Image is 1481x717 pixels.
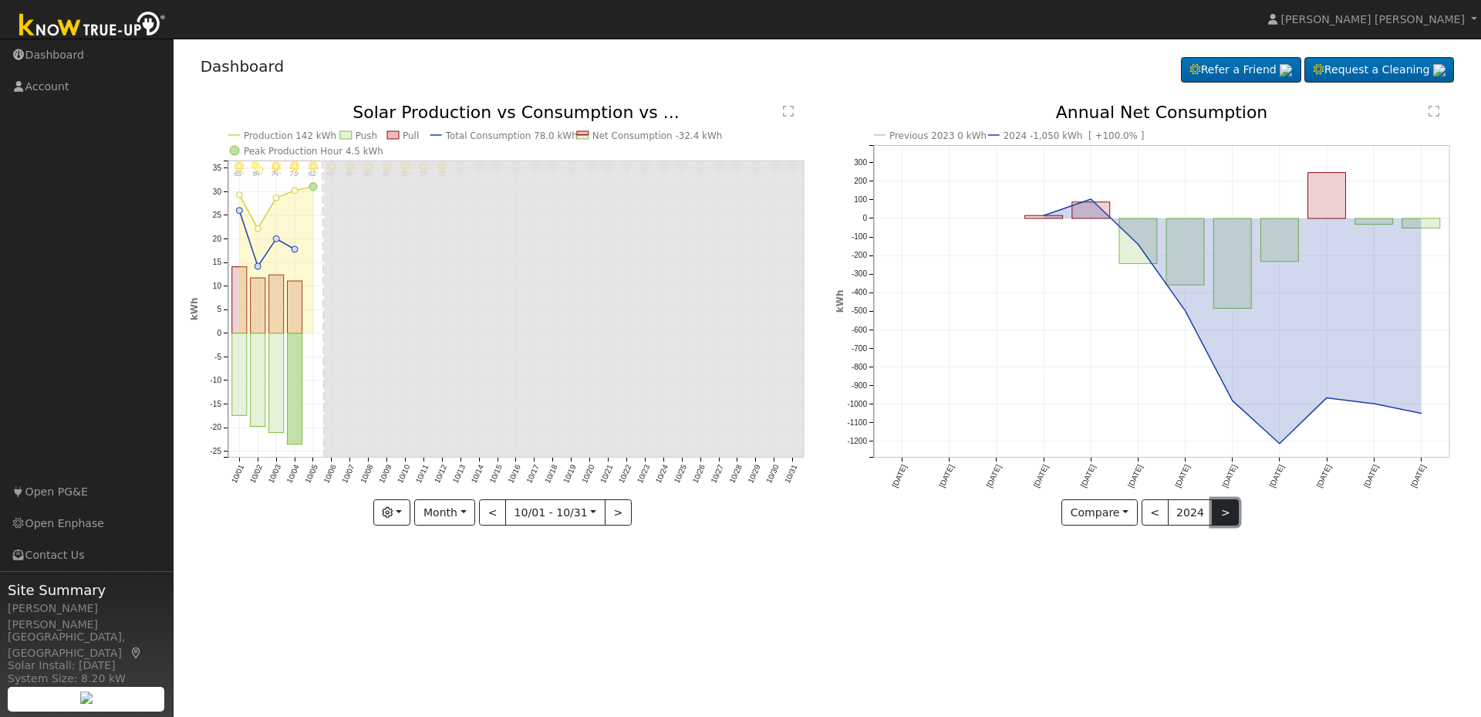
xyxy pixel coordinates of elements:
text: 10/17 [525,463,541,485]
circle: onclick="" [292,246,298,252]
text: Production 142 kWh [244,130,336,141]
div: [GEOGRAPHIC_DATA], [GEOGRAPHIC_DATA] [8,629,165,661]
rect: onclick="" [1119,218,1157,264]
text: 10/18 [543,463,559,485]
text: -500 [852,307,867,316]
rect: onclick="" [287,281,302,333]
button: > [605,499,632,526]
text: [DATE] [985,463,1003,489]
text: -900 [852,381,867,390]
text: 10/24 [654,463,670,485]
circle: onclick="" [255,263,261,269]
text: -700 [852,344,867,353]
text: 10/23 [636,463,652,485]
text: 10/19 [562,463,578,485]
i: 10/01 - Clear [234,162,244,171]
text: Previous 2023 0 kWh [889,130,987,141]
text: 10/20 [580,463,596,485]
text: Solar Production vs Consumption vs ... [353,103,680,122]
rect: onclick="" [268,333,283,433]
i: 10/03 - MostlyClear [272,162,281,171]
text: 10/04 [285,463,301,485]
text: 10/13 [450,463,467,485]
text: 100 [854,195,867,204]
a: Dashboard [201,57,285,76]
text: [DATE] [938,463,956,489]
rect: onclick="" [1261,218,1299,262]
p: 82° [305,171,320,177]
text: 10/16 [506,463,522,485]
text: Pull [403,130,419,141]
circle: onclick="" [236,192,242,198]
text: [DATE] [1315,463,1333,489]
text: -1200 [847,437,867,445]
text: 10/09 [377,463,393,485]
img: retrieve [1280,64,1292,76]
rect: onclick="" [1072,202,1110,218]
text: Net Consumption -32.4 kWh [592,130,723,141]
rect: onclick="" [1166,218,1204,285]
text: 30 [212,188,221,196]
circle: onclick="" [273,236,279,242]
circle: onclick="" [292,188,298,194]
text: 200 [854,177,867,185]
button: Month [414,499,475,526]
rect: onclick="" [268,275,283,333]
text: [DATE] [1268,463,1286,489]
img: Know True-Up [12,8,174,43]
rect: onclick="" [250,278,265,333]
button: < [479,499,506,526]
circle: onclick="" [1419,411,1425,417]
text: 300 [854,158,867,167]
a: Refer a Friend [1181,57,1301,83]
text: 10/25 [672,463,688,485]
text: 0 [217,329,221,337]
a: Map [130,647,143,659]
text: -1000 [847,400,867,408]
text: 15 [212,259,221,267]
text: 10/08 [359,463,375,485]
circle: onclick="" [1324,395,1330,401]
text: -5 [214,353,221,361]
text: 10/12 [432,463,448,485]
text: [DATE] [1032,463,1050,489]
circle: onclick="" [273,195,279,201]
div: System Size: 8.20 kW [8,671,165,687]
text: [DATE] [1221,463,1239,489]
text: -15 [210,400,221,408]
circle: onclick="" [1230,397,1236,404]
text: [DATE] [1362,463,1380,489]
circle: onclick="" [255,225,261,232]
button: Compare [1061,499,1138,526]
text: 10/05 [303,463,319,485]
text: 10/03 [266,463,282,485]
button: 10/01 - 10/31 [505,499,606,526]
rect: onclick="" [1308,173,1346,218]
circle: onclick="" [1041,212,1047,218]
rect: onclick="" [1025,215,1063,218]
button: 2024 [1168,499,1213,526]
i: 10/02 - PartlyCloudy [251,162,264,171]
text: 10/07 [340,463,356,485]
text: 10/21 [599,463,615,485]
text: 10/02 [248,463,264,485]
text: 0 [862,214,867,222]
button: > [1212,499,1239,526]
text: Push [355,130,376,141]
text: 10/27 [709,463,725,485]
text: [DATE] [890,463,908,489]
text: 10/31 [783,463,799,485]
text: kWh [835,290,845,313]
span: Site Summary [8,580,165,600]
div: Solar Install: [DATE] [8,658,165,674]
text: 10/11 [414,463,430,485]
img: retrieve [1433,64,1446,76]
p: 84° [250,171,265,177]
text: 10/06 [322,463,338,485]
circle: onclick="" [309,183,317,191]
rect: onclick="" [1214,218,1252,308]
rect: onclick="" [1402,218,1440,228]
div: [PERSON_NAME] [PERSON_NAME] [8,600,165,633]
text: Peak Production Hour 4.5 kWh [244,146,383,157]
circle: onclick="" [236,208,242,214]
